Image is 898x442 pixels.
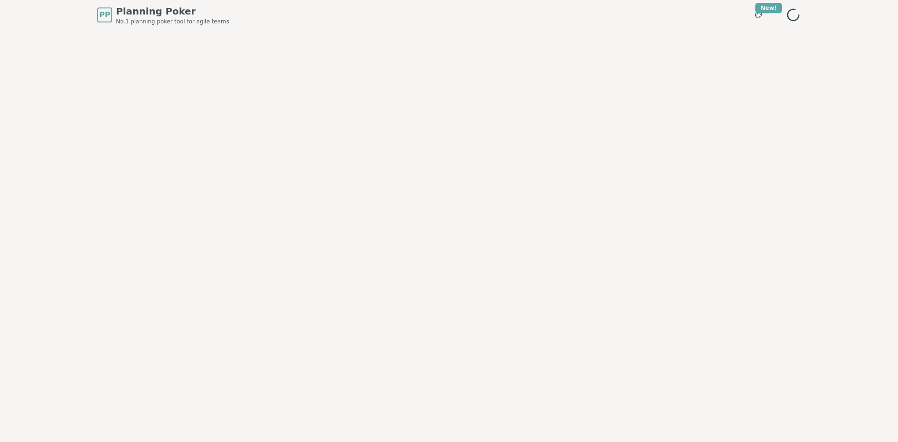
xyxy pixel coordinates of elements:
span: PP [99,9,110,21]
span: No.1 planning poker tool for agile teams [116,18,229,25]
a: PPPlanning PokerNo.1 planning poker tool for agile teams [97,5,229,25]
div: New! [755,3,782,13]
span: Planning Poker [116,5,229,18]
button: New! [750,7,767,23]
